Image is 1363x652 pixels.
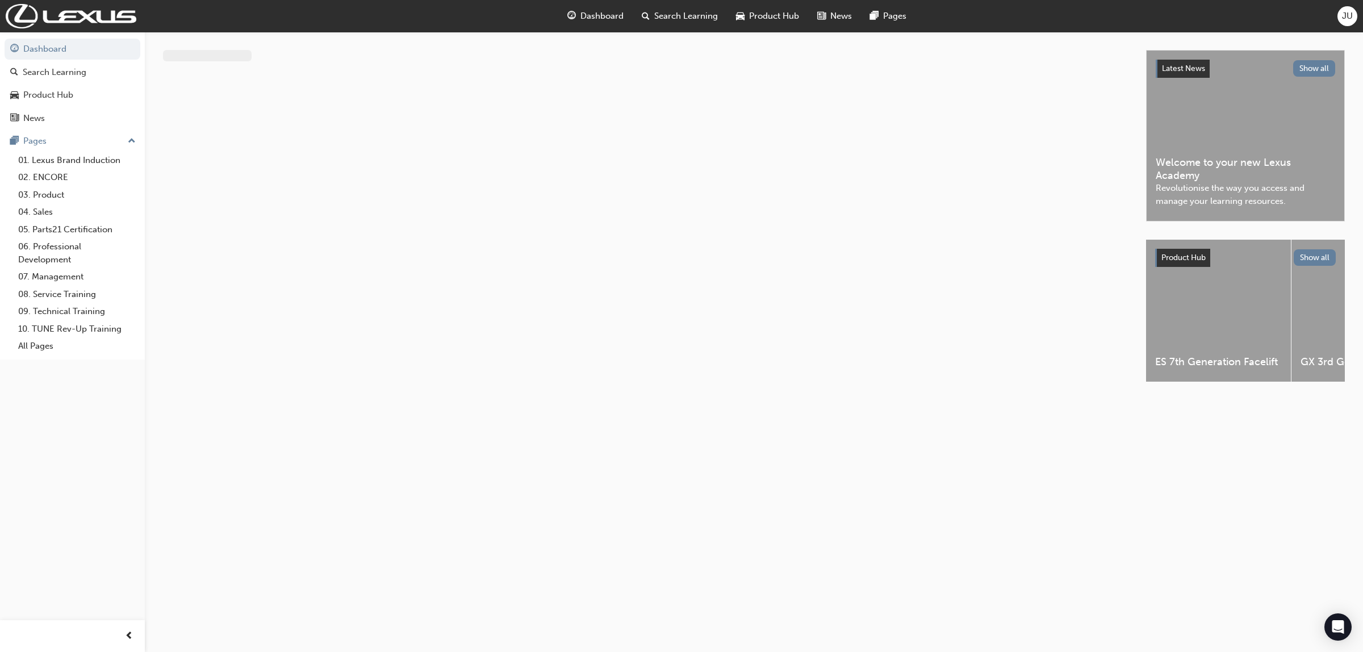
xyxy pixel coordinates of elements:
[749,10,799,23] span: Product Hub
[1155,249,1336,267] a: Product HubShow all
[10,68,18,78] span: search-icon
[125,629,133,643] span: prev-icon
[1156,156,1335,182] span: Welcome to your new Lexus Academy
[23,135,47,148] div: Pages
[5,108,140,129] a: News
[23,112,45,125] div: News
[14,303,140,320] a: 09. Technical Training
[861,5,915,28] a: pages-iconPages
[5,131,140,152] button: Pages
[14,152,140,169] a: 01. Lexus Brand Induction
[883,10,906,23] span: Pages
[14,337,140,355] a: All Pages
[1324,613,1352,641] div: Open Intercom Messenger
[14,169,140,186] a: 02. ENCORE
[14,186,140,204] a: 03. Product
[10,136,19,147] span: pages-icon
[14,268,140,286] a: 07. Management
[808,5,861,28] a: news-iconNews
[1337,6,1357,26] button: JU
[5,39,140,60] a: Dashboard
[10,90,19,101] span: car-icon
[1293,60,1336,77] button: Show all
[14,286,140,303] a: 08. Service Training
[23,89,73,102] div: Product Hub
[642,9,650,23] span: search-icon
[654,10,718,23] span: Search Learning
[1146,50,1345,221] a: Latest NewsShow allWelcome to your new Lexus AcademyRevolutionise the way you access and manage y...
[128,134,136,149] span: up-icon
[830,10,852,23] span: News
[14,203,140,221] a: 04. Sales
[6,4,136,28] img: Trak
[10,114,19,124] span: news-icon
[1342,10,1353,23] span: JU
[5,62,140,83] a: Search Learning
[633,5,727,28] a: search-iconSearch Learning
[14,221,140,239] a: 05. Parts21 Certification
[567,9,576,23] span: guage-icon
[5,85,140,106] a: Product Hub
[1146,240,1291,382] a: ES 7th Generation Facelift
[1294,249,1336,266] button: Show all
[736,9,745,23] span: car-icon
[558,5,633,28] a: guage-iconDashboard
[1155,356,1282,369] span: ES 7th Generation Facelift
[14,320,140,338] a: 10. TUNE Rev-Up Training
[1161,253,1206,262] span: Product Hub
[727,5,808,28] a: car-iconProduct Hub
[1156,182,1335,207] span: Revolutionise the way you access and manage your learning resources.
[870,9,879,23] span: pages-icon
[1156,60,1335,78] a: Latest NewsShow all
[5,36,140,131] button: DashboardSearch LearningProduct HubNews
[580,10,624,23] span: Dashboard
[14,238,140,268] a: 06. Professional Development
[10,44,19,55] span: guage-icon
[817,9,826,23] span: news-icon
[1162,64,1205,73] span: Latest News
[23,66,86,79] div: Search Learning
